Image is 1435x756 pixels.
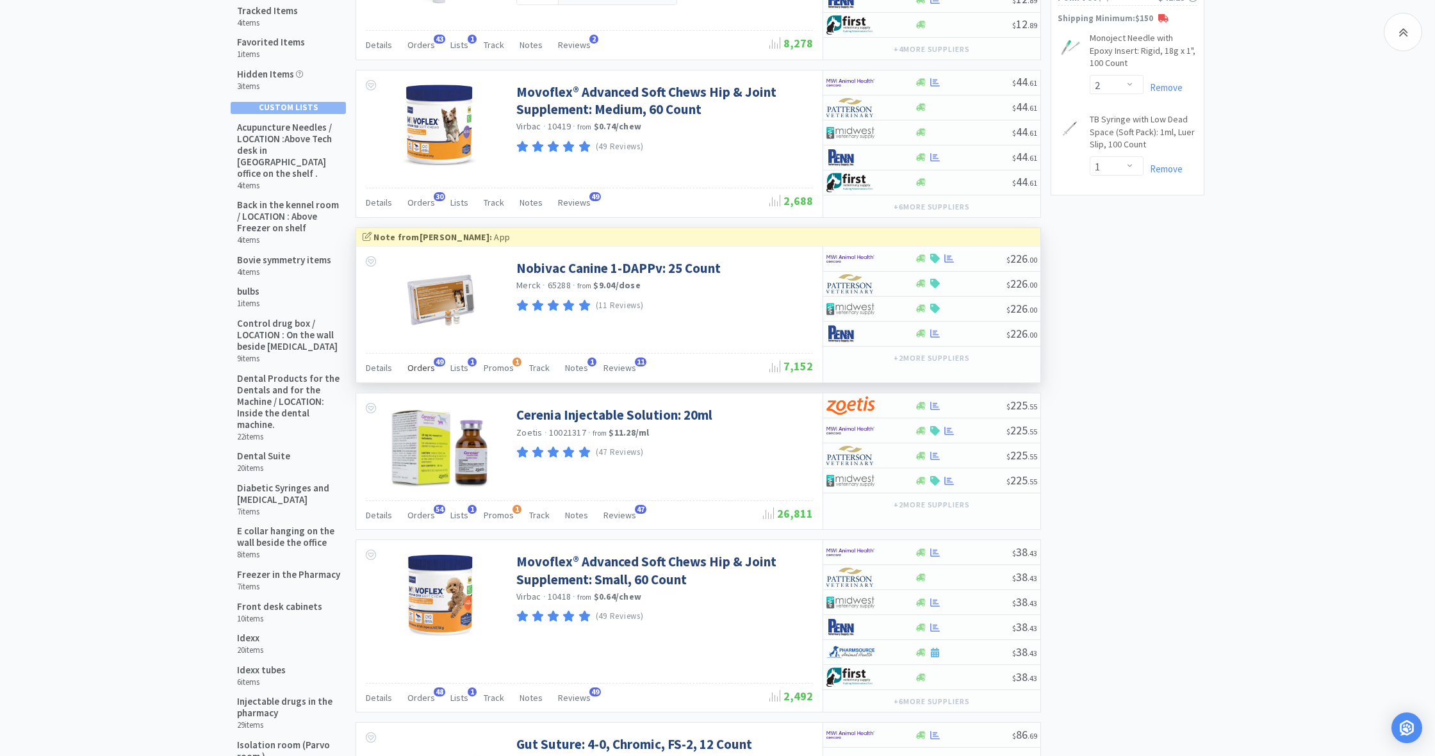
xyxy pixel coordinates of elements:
span: 1 [468,357,477,366]
span: Details [366,197,392,208]
span: from [593,429,607,438]
h5: Dental Products for the Dentals and for the Machine / LOCATION: Inside the dental machine. [237,373,340,431]
span: 38 [1012,570,1037,584]
span: . 55 [1028,427,1037,436]
span: · [573,279,575,291]
span: $ [1012,21,1016,30]
button: +4more suppliers [887,40,976,58]
span: . 55 [1028,402,1037,411]
span: $ [1006,477,1010,486]
span: 225 [1006,398,1037,413]
span: $ [1006,427,1010,436]
span: $ [1012,153,1016,163]
span: 49 [589,687,601,696]
div: App [363,230,1034,244]
a: Virbac [516,120,541,132]
span: Details [366,692,392,703]
span: 43 [434,35,445,44]
img: e9ce9d9992eb404585738e07b1c073c0_370705.jpeg [402,553,476,636]
span: 1 [468,687,477,696]
img: f6b2451649754179b5b4e0c70c3f7cb0_2.png [826,73,874,92]
span: 26,811 [763,506,813,521]
img: 7915dbd3f8974342a4dc3feb8efc1740_58.png [826,643,874,662]
h6: 1 items [237,49,305,60]
span: . 43 [1028,598,1037,608]
img: f6b2451649754179b5b4e0c70c3f7cb0_2.png [826,421,874,440]
span: 48 [434,687,445,696]
span: Orders [407,362,435,374]
span: $ [1006,255,1010,265]
span: Promos [484,362,514,374]
strong: Note from [PERSON_NAME] : [373,231,492,243]
h6: 4 items [237,235,340,245]
span: 2,688 [769,193,813,208]
img: 67d67680309e4a0bb49a5ff0391dcc42_6.png [826,668,874,687]
span: 47 [635,505,646,514]
button: +2more suppliers [887,349,976,367]
img: 626266a25b3745609d07273e1cb2f003_370709.jpeg [403,83,476,167]
button: +6more suppliers [887,693,976,711]
h6: 3 items [237,81,303,92]
a: Merck [516,279,541,291]
img: 67d67680309e4a0bb49a5ff0391dcc42_6.png [826,173,874,192]
span: Details [366,509,392,521]
h5: Hidden Items [237,69,303,80]
span: Lists [450,509,468,521]
img: f6b2451649754179b5b4e0c70c3f7cb0_2.png [826,725,874,744]
img: 4dd14cff54a648ac9e977f0c5da9bc2e_5.png [826,299,874,318]
span: 226 [1006,251,1037,266]
span: 38 [1012,595,1037,609]
a: TB Syringe with Low Dead Space (Soft Pack): 1ml, Luer Slip, 100 Count [1090,113,1197,156]
span: $ [1012,573,1016,583]
img: f5e969b455434c6296c6d81ef179fa71_3.png [826,568,874,587]
span: $ [1012,673,1016,683]
h6: 9 items [237,354,340,364]
span: · [573,120,575,132]
h6: 7 items [237,507,340,517]
h6: 10 items [237,614,322,624]
span: · [573,591,575,602]
span: $ [1012,78,1016,88]
span: $ [1012,178,1016,188]
h6: 8 items [237,550,340,560]
span: Lists [450,692,468,703]
span: . 43 [1028,648,1037,658]
a: Nobivac Canine 1-DAPPv: 25 Count [516,259,721,277]
img: e1133ece90fa4a959c5ae41b0808c578_9.png [826,148,874,167]
img: a673e5ab4e5e497494167fe422e9a3ab.png [826,396,874,415]
span: Orders [407,692,435,703]
h5: Acupuncture Needles / LOCATION :Above Tech desk in [GEOGRAPHIC_DATA] office on the shelf . [237,122,340,179]
span: · [543,279,545,291]
span: 2 [589,35,598,44]
span: 54 [434,505,445,514]
span: . 89 [1028,21,1037,30]
strong: $0.74 / chew [594,120,642,132]
h5: Bovie symmetry items [237,254,331,266]
span: 38 [1012,545,1037,559]
span: . 55 [1028,452,1037,461]
h5: Freezer in the Pharmacy [237,569,340,580]
span: 10418 [548,591,571,602]
span: Track [484,692,504,703]
img: 4dd14cff54a648ac9e977f0c5da9bc2e_5.png [826,471,874,490]
h5: Control drug box / LOCATION : On the wall beside [MEDICAL_DATA] [237,318,340,352]
img: 3afd52248cf743388c3ab029db3dec3f_164169.png [1058,35,1083,60]
span: Reviews [558,39,591,51]
span: 1 [512,357,521,366]
span: 44 [1012,74,1037,89]
span: from [577,281,591,290]
span: $ [1006,452,1010,461]
strong: $9.04 / dose [593,279,641,291]
span: . 61 [1028,178,1037,188]
img: 4dd14cff54a648ac9e977f0c5da9bc2e_5.png [826,593,874,612]
span: $ [1012,548,1016,558]
img: 4dd14cff54a648ac9e977f0c5da9bc2e_5.png [826,123,874,142]
span: 226 [1006,276,1037,291]
span: · [588,427,591,438]
span: 65288 [548,279,571,291]
span: 10021317 [549,427,586,438]
span: 225 [1006,448,1037,463]
span: Details [366,362,392,374]
span: . 43 [1028,548,1037,558]
h5: Diabetic Syringes and [MEDICAL_DATA] [237,482,340,505]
